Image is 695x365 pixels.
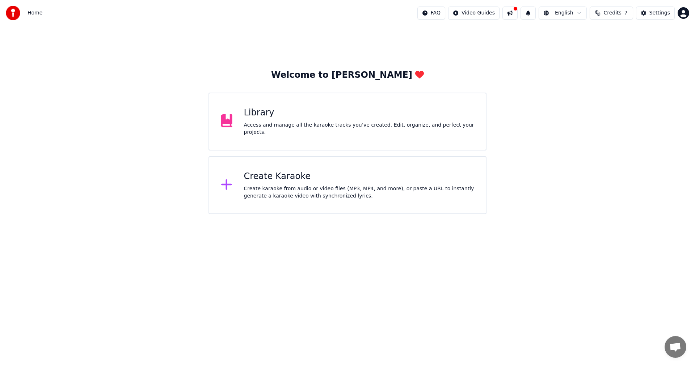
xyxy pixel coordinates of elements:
[244,122,475,136] div: Access and manage all the karaoke tracks you’ve created. Edit, organize, and perfect your projects.
[6,6,20,20] img: youka
[448,7,500,20] button: Video Guides
[603,9,621,17] span: Credits
[636,7,675,20] button: Settings
[244,171,475,182] div: Create Karaoke
[590,7,633,20] button: Credits7
[244,185,475,200] div: Create karaoke from audio or video files (MP3, MP4, and more), or paste a URL to instantly genera...
[624,9,628,17] span: 7
[271,69,424,81] div: Welcome to [PERSON_NAME]
[28,9,42,17] nav: breadcrumb
[649,9,670,17] div: Settings
[244,107,475,119] div: Library
[417,7,445,20] button: FAQ
[28,9,42,17] span: Home
[665,336,686,358] div: Open chat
